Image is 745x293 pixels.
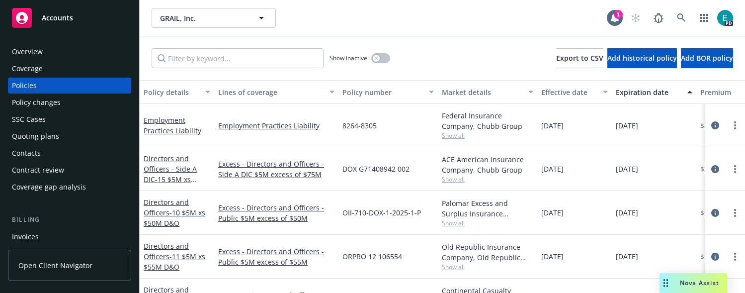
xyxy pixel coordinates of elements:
[681,53,733,63] span: Add BOR policy
[144,241,205,272] a: Directors and Officers
[442,242,533,263] div: Old Republic Insurance Company, Old Republic General Insurance Group
[709,251,721,263] a: circleInformation
[442,198,533,219] div: Palomar Excess and Surplus Insurance Company, Palomar, CRC Group
[144,154,198,195] a: Directors and Officers - Side A DIC
[342,207,421,218] span: OII-710-DOX-1-2025-1-P
[442,219,533,227] span: Show all
[709,119,721,131] a: circleInformation
[152,8,276,28] button: GRAIL, Inc.
[218,246,334,267] a: Excess - Directors and Officers - Public $5M excess of $55M
[556,48,603,68] button: Export to CSV
[8,128,131,144] a: Quoting plans
[729,163,741,175] a: more
[12,95,61,110] div: Policy changes
[660,273,727,293] button: Nova Assist
[144,175,198,195] span: - 15 $5M xs $75M Side A DIC
[541,251,564,262] span: [DATE]
[616,120,638,131] span: [DATE]
[537,80,612,104] button: Effective date
[8,162,131,178] a: Contract review
[330,54,367,62] span: Show inactive
[8,179,131,195] a: Coverage gap analysis
[338,80,438,104] button: Policy number
[671,8,691,28] a: Search
[12,229,39,245] div: Invoices
[8,111,131,127] a: SSC Cases
[729,119,741,131] a: more
[12,128,59,144] div: Quoting plans
[541,164,564,174] span: [DATE]
[8,44,131,60] a: Overview
[541,207,564,218] span: [DATE]
[342,164,410,174] span: DOX G71408942 002
[680,279,719,287] span: Nova Assist
[218,159,334,180] a: Excess - Directors and Officers - Side A DIC $5M excess of $75M
[649,8,668,28] a: Report a Bug
[681,48,733,68] button: Add BOR policy
[8,61,131,77] a: Coverage
[144,197,205,228] a: Directors and Officers
[616,87,681,98] div: Expiration date
[12,179,86,195] div: Coverage gap analysis
[607,53,677,63] span: Add historical policy
[541,87,597,98] div: Effective date
[709,207,721,219] a: circleInformation
[12,78,37,94] div: Policies
[218,120,334,131] a: Employment Practices Liability
[700,87,741,98] div: Premium
[8,215,131,225] div: Billing
[616,251,638,262] span: [DATE]
[442,175,533,184] span: Show all
[8,4,131,32] a: Accounts
[144,87,199,98] div: Policy details
[144,252,205,272] span: - 11 $5M xs $55M D&O
[12,111,46,127] div: SSC Cases
[709,163,721,175] a: circleInformation
[8,229,131,245] a: Invoices
[694,8,714,28] a: Switch app
[541,120,564,131] span: [DATE]
[342,251,402,262] span: ORPRO 12 106554
[442,154,533,175] div: ACE American Insurance Company, Chubb Group
[12,145,41,161] div: Contacts
[152,48,324,68] input: Filter by keyword...
[12,44,43,60] div: Overview
[218,87,324,98] div: Lines of coverage
[144,115,201,135] a: Employment Practices Liability
[8,95,131,110] a: Policy changes
[140,80,214,104] button: Policy details
[442,263,533,271] span: Show all
[214,80,338,104] button: Lines of coverage
[616,207,638,218] span: [DATE]
[12,162,64,178] div: Contract review
[442,110,533,131] div: Federal Insurance Company, Chubb Group
[556,53,603,63] span: Export to CSV
[8,145,131,161] a: Contacts
[626,8,646,28] a: Start snowing
[614,10,623,19] div: 1
[616,164,638,174] span: [DATE]
[18,260,92,271] span: Open Client Navigator
[717,10,733,26] img: photo
[442,131,533,140] span: Show all
[42,14,73,22] span: Accounts
[607,48,677,68] button: Add historical policy
[218,202,334,223] a: Excess - Directors and Officers - Public $5M excess of $50M
[660,273,672,293] div: Drag to move
[160,13,246,23] span: GRAIL, Inc.
[342,120,377,131] span: 8264-8305
[442,87,522,98] div: Market details
[729,251,741,263] a: more
[342,87,423,98] div: Policy number
[12,61,43,77] div: Coverage
[8,78,131,94] a: Policies
[438,80,537,104] button: Market details
[144,208,205,228] span: - 10 $5M xs $50M D&O
[729,207,741,219] a: more
[612,80,696,104] button: Expiration date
